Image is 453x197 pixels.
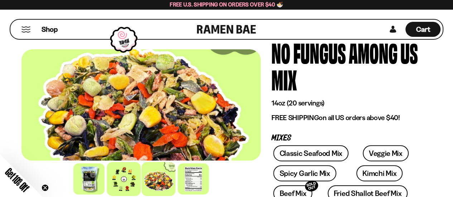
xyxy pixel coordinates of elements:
[271,66,297,93] div: Mix
[271,39,290,66] div: No
[271,99,421,108] p: 14oz (20 servings)
[356,165,403,181] a: Kimchi Mix
[273,165,336,181] a: Spicy Garlic Mix
[363,145,409,161] a: Veggie Mix
[42,25,58,34] span: Shop
[271,113,421,122] p: on all US orders above $40!
[271,135,421,142] p: Mixes
[416,25,430,34] span: Cart
[349,39,397,66] div: Among
[21,26,31,33] button: Mobile Menu Trigger
[3,166,31,194] span: Get 10% Off
[304,179,319,193] div: SOLD OUT
[42,22,58,37] a: Shop
[42,184,49,191] button: Close teaser
[405,20,440,39] a: Cart
[170,1,283,8] span: Free U.S. Shipping on Orders over $40 🍜
[271,113,319,122] strong: FREE SHIPPING
[400,39,418,66] div: Us
[273,145,348,161] a: Classic Seafood Mix
[293,39,346,66] div: Fungus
